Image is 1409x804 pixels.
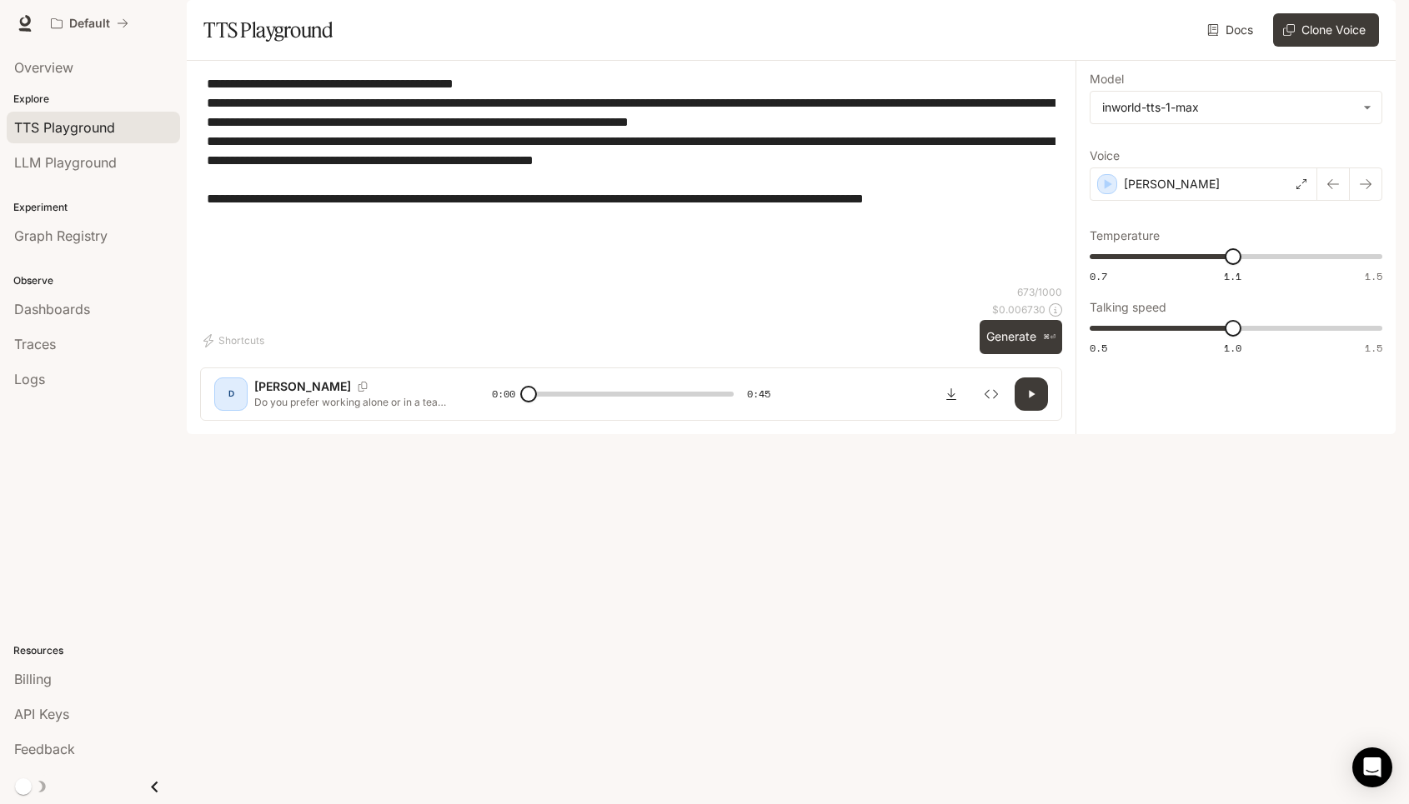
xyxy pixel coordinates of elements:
p: Temperature [1090,230,1160,242]
div: D [218,381,244,407]
button: Inspect [975,377,1008,411]
span: 0.5 [1090,341,1107,355]
span: 1.5 [1365,269,1382,283]
button: All workspaces [43,7,136,40]
button: Shortcuts [200,327,271,354]
span: 1.1 [1224,269,1241,283]
a: Docs [1204,13,1260,47]
span: 1.0 [1224,341,1241,355]
button: Generate⌘⏎ [980,320,1062,354]
span: 0.7 [1090,269,1107,283]
span: 1.5 [1365,341,1382,355]
p: Model [1090,73,1124,85]
span: 0:45 [747,386,770,402]
p: Voice [1090,150,1120,162]
div: inworld-tts-1-max [1091,92,1381,123]
p: [PERSON_NAME] [1124,176,1220,192]
h1: TTS Playground [203,13,333,47]
div: Open Intercom Messenger [1352,747,1392,787]
span: 0:00 [492,386,515,402]
p: ⌘⏎ [1043,332,1055,342]
div: inworld-tts-1-max [1102,99,1355,116]
button: Copy Voice ID [351,382,374,392]
p: [PERSON_NAME] [254,378,351,395]
button: Download audio [935,377,968,411]
p: Do you prefer working alone or in a team? "I enjoy working in a team because I believe collaborat... [254,395,452,409]
button: Clone Voice [1273,13,1379,47]
p: Talking speed [1090,302,1166,313]
p: Default [69,17,110,31]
